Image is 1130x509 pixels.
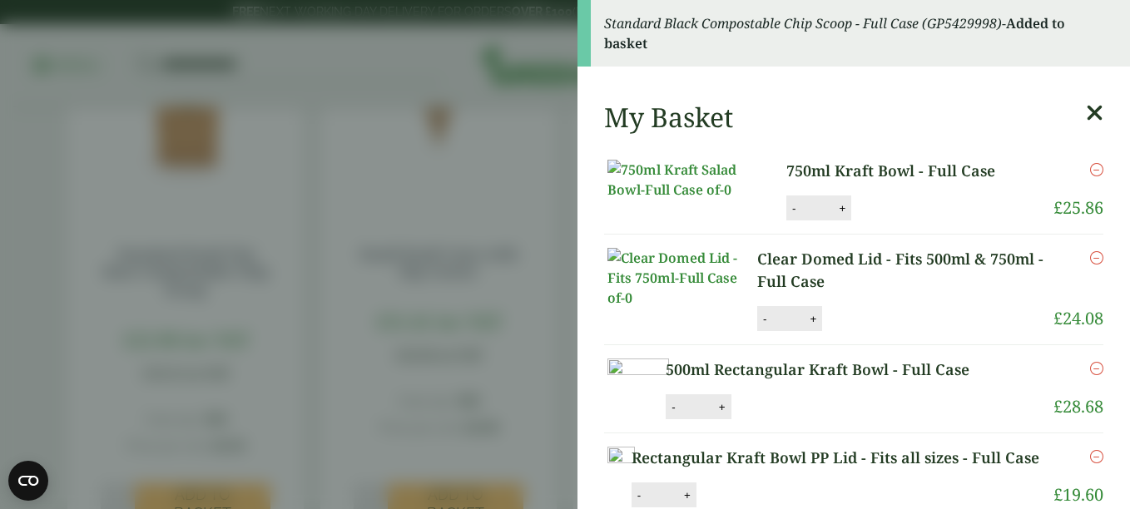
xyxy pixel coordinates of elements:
[1090,358,1103,378] a: Remove this item
[805,312,821,326] button: +
[604,14,1002,32] em: Standard Black Compostable Chip Scoop - Full Case (GP5429998)
[1053,196,1063,219] span: £
[667,400,680,414] button: -
[1053,307,1103,329] bdi: 24.08
[758,312,771,326] button: -
[1053,196,1103,219] bdi: 25.86
[1053,483,1063,506] span: £
[786,160,1024,182] a: 750ml Kraft Bowl - Full Case
[666,358,1011,381] a: 500ml Rectangular Kraft Bowl - Full Case
[632,488,646,502] button: -
[679,488,696,502] button: +
[714,400,731,414] button: +
[1053,307,1063,329] span: £
[8,461,48,501] button: Open CMP widget
[1090,248,1103,268] a: Remove this item
[757,248,1053,293] a: Clear Domed Lid - Fits 500ml & 750ml - Full Case
[1090,447,1103,467] a: Remove this item
[1053,395,1103,418] bdi: 28.68
[787,201,800,215] button: -
[1053,395,1063,418] span: £
[632,447,1047,469] a: Rectangular Kraft Bowl PP Lid - Fits all sizes - Full Case
[607,160,757,200] img: 750ml Kraft Salad Bowl-Full Case of-0
[1053,483,1103,506] bdi: 19.60
[604,101,733,133] h2: My Basket
[1090,160,1103,180] a: Remove this item
[834,201,850,215] button: +
[607,248,757,308] img: Clear Domed Lid - Fits 750ml-Full Case of-0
